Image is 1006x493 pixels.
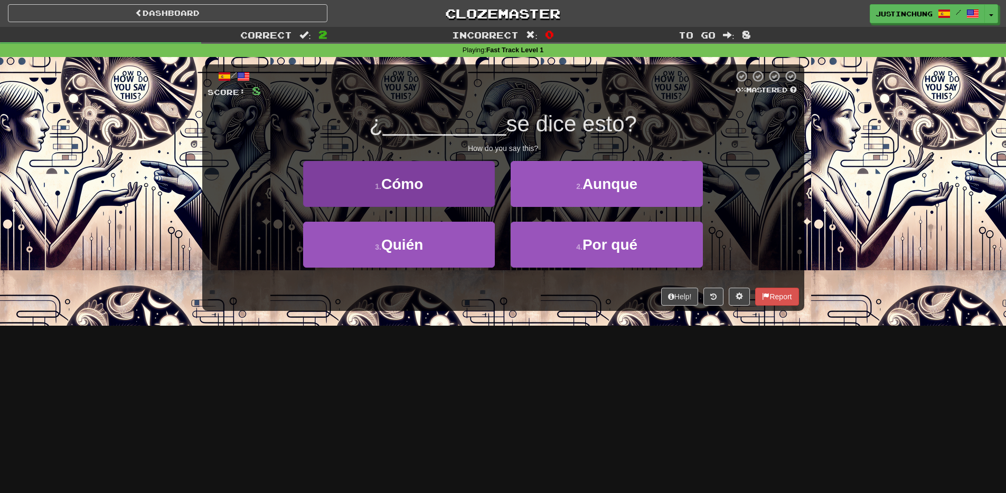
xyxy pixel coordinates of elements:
[208,70,261,83] div: /
[576,182,582,191] small: 2 .
[240,30,292,40] span: Correct
[679,30,716,40] span: To go
[375,182,381,191] small: 1 .
[375,243,381,251] small: 3 .
[8,4,327,22] a: Dashboard
[734,86,799,95] div: Mastered
[661,288,699,306] button: Help!
[318,28,327,41] span: 2
[303,222,495,268] button: 3.Quién
[299,31,311,40] span: :
[870,4,985,23] a: justinchung /
[452,30,519,40] span: Incorrect
[208,143,799,154] div: How do you say this?
[303,161,495,207] button: 1.Cómo
[511,161,702,207] button: 2.Aunque
[723,31,735,40] span: :
[582,236,637,253] span: Por qué
[511,222,702,268] button: 4.Por qué
[208,88,246,97] span: Score:
[545,28,554,41] span: 0
[742,28,751,41] span: 8
[576,243,582,251] small: 4 .
[876,9,933,18] span: justinchung
[755,288,798,306] button: Report
[369,111,383,136] span: ¿
[506,111,637,136] span: se dice esto?
[956,8,961,16] span: /
[526,31,538,40] span: :
[383,111,506,136] span: __________
[736,86,746,94] span: 0 %
[703,288,723,306] button: Round history (alt+y)
[252,84,261,97] span: 8
[486,46,544,54] strong: Fast Track Level 1
[381,236,423,253] span: Quién
[381,176,423,192] span: Cómo
[582,176,637,192] span: Aunque
[343,4,663,23] a: Clozemaster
